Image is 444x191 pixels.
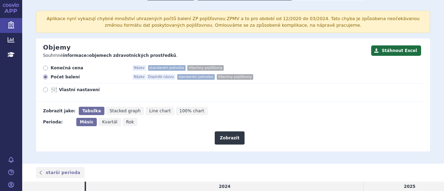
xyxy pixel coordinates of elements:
span: Počet balení [51,74,127,80]
span: Stacked graph [110,108,140,113]
span: Doplněk názvu [147,74,175,80]
strong: objemech zdravotnických prostředků [89,53,176,58]
p: Souhrnné o . [43,53,368,59]
span: Všechny pojišťovny [217,74,253,80]
span: 100% chart [179,108,204,113]
span: Line chart [149,108,171,113]
span: Konečná cena [51,65,127,71]
span: Všechny pojišťovny [187,65,224,71]
div: Aplikace nyní vykazují chybné množství uhrazených počtů balení ZP pojišťovnou ZPMV a to pro obdob... [36,11,430,33]
button: Stáhnout Excel [371,45,421,56]
span: Název [133,65,146,71]
span: standardní jednotka [148,65,186,71]
div: Perioda: [43,118,73,126]
span: Název [133,74,146,80]
span: Tabulka [82,108,101,113]
span: Kvartál [102,120,117,124]
strong: informace [63,53,87,58]
span: Vlastní nastavení [59,87,135,93]
span: standardní jednotka [177,74,215,80]
a: starší perioda [36,167,85,178]
button: Zobrazit [215,131,245,145]
span: Rok [126,120,134,124]
div: Zobrazit jako: [43,107,75,115]
h2: Objemy [43,44,71,51]
span: Měsíc [80,120,93,124]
